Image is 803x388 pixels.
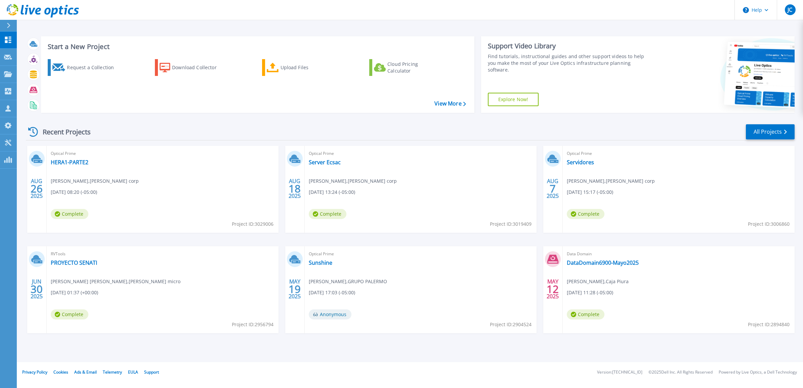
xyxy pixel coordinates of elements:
a: HERA1-PARTE2 [51,159,88,166]
span: Complete [567,209,604,219]
a: Explore Now! [488,93,539,106]
span: Optical Prime [567,150,791,157]
span: JC [788,7,792,12]
div: Cloud Pricing Calculator [387,61,441,74]
span: Project ID: 2956794 [232,321,273,328]
div: Recent Projects [26,124,100,140]
span: Project ID: 3006860 [748,220,790,228]
span: 19 [289,286,301,292]
span: Complete [51,309,88,319]
span: Optical Prime [309,250,533,258]
a: Ads & Email [74,369,97,375]
div: Download Collector [172,61,226,74]
span: Optical Prime [51,150,274,157]
a: Cookies [53,369,68,375]
a: Telemetry [103,369,122,375]
a: DataDomain6900-Mayo2025 [567,259,639,266]
span: Project ID: 3029006 [232,220,273,228]
span: 26 [31,186,43,191]
span: [DATE] 11:28 (-05:00) [567,289,613,296]
li: Version: [TECHNICAL_ID] [597,370,642,375]
span: Optical Prime [309,150,533,157]
span: [PERSON_NAME] , Caja Piura [567,278,629,285]
a: Download Collector [155,59,230,76]
span: Project ID: 2894840 [748,321,790,328]
a: Cloud Pricing Calculator [369,59,444,76]
div: AUG 2025 [30,176,43,201]
span: Complete [567,309,604,319]
a: Upload Files [262,59,337,76]
span: [PERSON_NAME] , [PERSON_NAME] corp [51,177,139,185]
span: 18 [289,186,301,191]
a: View More [434,100,466,107]
div: JUN 2025 [30,277,43,301]
a: Privacy Policy [22,369,47,375]
span: [DATE] 13:24 (-05:00) [309,188,355,196]
span: [PERSON_NAME] , [PERSON_NAME] corp [567,177,655,185]
div: MAY 2025 [546,277,559,301]
a: PROYECTO SENATI [51,259,97,266]
a: Request a Collection [48,59,123,76]
a: Server Ecsac [309,159,341,166]
h3: Start a New Project [48,43,466,50]
span: [PERSON_NAME] , [PERSON_NAME] corp [309,177,397,185]
li: Powered by Live Optics, a Dell Technology [719,370,797,375]
div: Upload Files [281,61,334,74]
div: AUG 2025 [546,176,559,201]
span: [DATE] 17:03 (-05:00) [309,289,355,296]
div: Request a Collection [67,61,121,74]
a: All Projects [746,124,795,139]
span: Complete [51,209,88,219]
div: MAY 2025 [288,277,301,301]
span: [DATE] 15:17 (-05:00) [567,188,613,196]
span: [DATE] 01:37 (+00:00) [51,289,98,296]
span: Complete [309,209,346,219]
a: Sunshine [309,259,332,266]
div: Find tutorials, instructional guides and other support videos to help you make the most of your L... [488,53,649,73]
span: [DATE] 08:20 (-05:00) [51,188,97,196]
span: 12 [547,286,559,292]
span: Project ID: 2904524 [490,321,532,328]
span: [PERSON_NAME] , GRUPO PALERMO [309,278,387,285]
span: 7 [550,186,556,191]
div: Support Video Library [488,42,649,50]
a: Servidores [567,159,594,166]
span: Anonymous [309,309,351,319]
a: EULA [128,369,138,375]
div: AUG 2025 [288,176,301,201]
span: [PERSON_NAME] [PERSON_NAME] , [PERSON_NAME] micro [51,278,180,285]
span: RVTools [51,250,274,258]
span: Project ID: 3019409 [490,220,532,228]
span: Data Domain [567,250,791,258]
span: 30 [31,286,43,292]
li: © 2025 Dell Inc. All Rights Reserved [648,370,713,375]
a: Support [144,369,159,375]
